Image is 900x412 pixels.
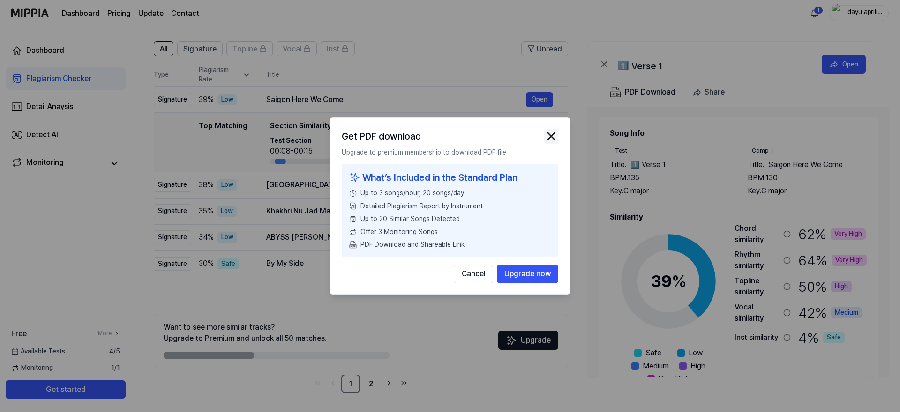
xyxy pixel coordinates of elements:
[349,170,360,185] img: sparkles icon
[360,240,465,250] span: PDF Download and Shareable Link
[497,265,558,283] button: Upgrade now
[342,129,421,144] h2: Get PDF download
[360,202,483,211] span: Detailed Plagiarism Report by Instrument
[360,189,464,198] span: Up to 3 songs/hour, 20 songs/day
[544,129,558,143] img: close
[349,170,551,185] div: What’s Included in the Standard Plan
[454,265,493,283] button: Cancel
[360,228,438,237] span: Offer 3 Monitoring Songs
[360,214,460,224] span: Up to 20 Similar Songs Detected
[342,147,558,157] p: Upgrade to premium membership to download PDF file
[349,241,357,249] img: PDF Download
